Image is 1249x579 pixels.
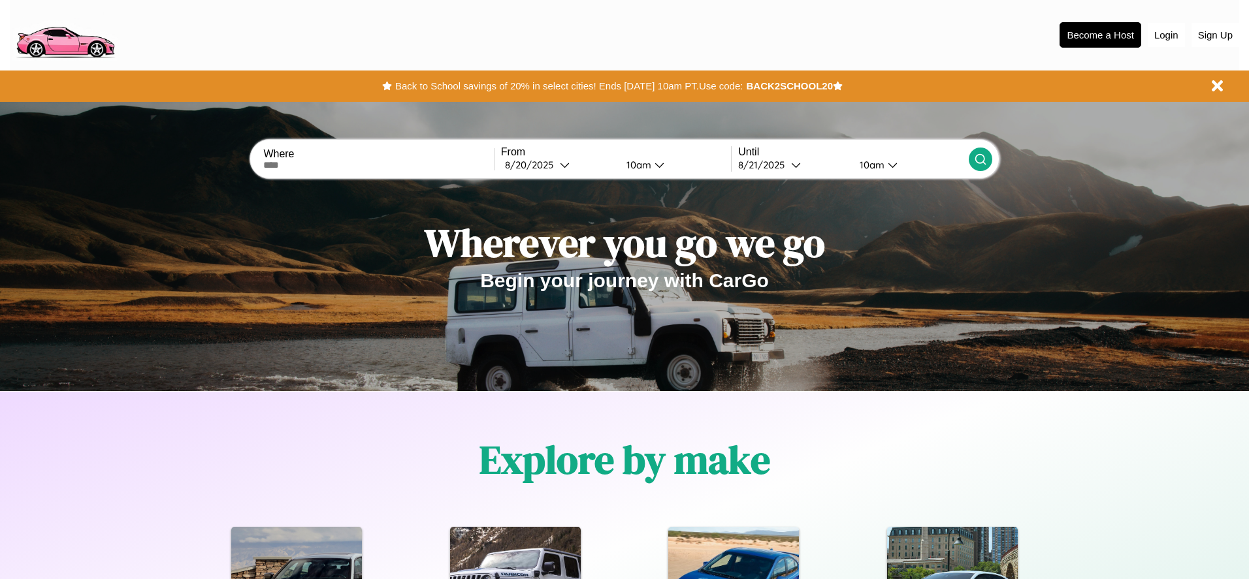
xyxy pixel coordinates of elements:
h1: Explore by make [479,433,770,486]
div: 8 / 20 / 2025 [505,159,560,171]
button: 10am [616,158,731,172]
button: 10am [849,158,968,172]
button: Back to School savings of 20% in select cities! Ends [DATE] 10am PT.Use code: [392,77,746,95]
b: BACK2SCHOOL20 [746,80,833,91]
div: 8 / 21 / 2025 [738,159,791,171]
button: Become a Host [1060,22,1141,48]
img: logo [10,7,120,61]
div: 10am [620,159,655,171]
div: 10am [853,159,888,171]
label: From [501,146,731,158]
label: Where [263,148,493,160]
label: Until [738,146,968,158]
button: Sign Up [1192,23,1239,47]
button: Login [1148,23,1185,47]
button: 8/20/2025 [501,158,616,172]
